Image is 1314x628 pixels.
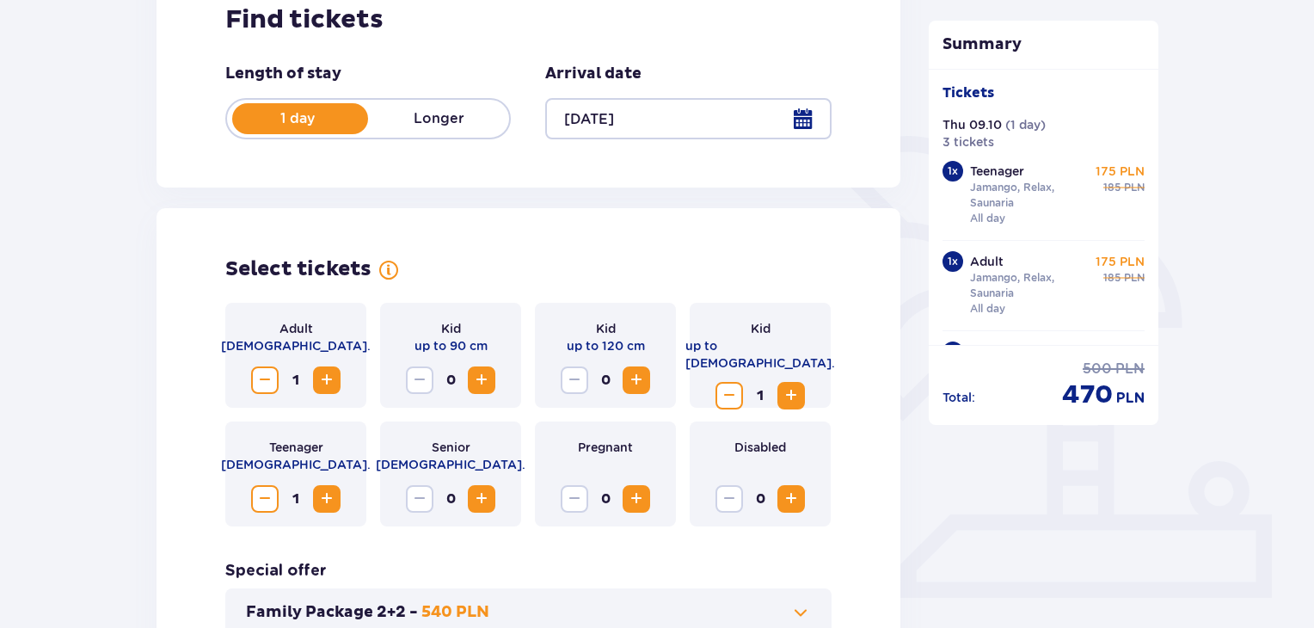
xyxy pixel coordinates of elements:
[970,343,1120,378] p: Kid up to [DEMOGRAPHIC_DATA].
[623,366,650,394] button: Increase
[943,161,963,182] div: 1 x
[406,485,433,513] button: Decrease
[623,485,650,513] button: Increase
[432,439,470,456] p: Senior
[1083,360,1112,379] span: 500
[1062,379,1113,411] span: 470
[1103,180,1121,195] span: 185
[746,485,774,513] span: 0
[943,83,994,102] p: Tickets
[421,602,489,623] p: 540 PLN
[1124,180,1145,195] span: PLN
[734,439,786,456] p: Disabled
[685,337,835,372] p: up to [DEMOGRAPHIC_DATA].
[441,320,461,337] p: Kid
[715,485,743,513] button: Decrease
[592,366,619,394] span: 0
[225,64,341,84] p: Length of stay
[368,109,509,128] p: Longer
[227,109,368,128] p: 1 day
[943,116,1002,133] p: Thu 09.10
[592,485,619,513] span: 0
[246,602,811,623] button: Family Package 2+2 -540 PLN
[943,251,963,272] div: 1 x
[561,485,588,513] button: Decrease
[970,180,1089,211] p: Jamango, Relax, Saunaria
[414,337,488,354] p: up to 90 cm
[1124,270,1145,286] span: PLN
[1096,163,1145,180] p: 175 PLN
[246,602,418,623] p: Family Package 2+2 -
[970,211,1005,226] p: All day
[468,485,495,513] button: Increase
[225,561,327,582] h3: Special offer
[746,382,774,409] span: 1
[1116,389,1145,408] span: PLN
[567,337,645,354] p: up to 120 cm
[406,366,433,394] button: Decrease
[970,301,1005,317] p: All day
[777,382,805,409] button: Increase
[1127,343,1176,360] p: 120 PLN
[715,382,743,409] button: Decrease
[282,366,310,394] span: 1
[545,64,642,84] p: Arrival date
[777,485,805,513] button: Increase
[970,253,1004,270] p: Adult
[269,439,323,456] p: Teenager
[251,366,279,394] button: Decrease
[279,320,313,337] p: Adult
[225,3,832,36] h2: Find tickets
[929,34,1159,55] p: Summary
[561,366,588,394] button: Decrease
[943,389,975,406] p: Total :
[437,485,464,513] span: 0
[468,366,495,394] button: Increase
[578,439,633,456] p: Pregnant
[943,342,963,362] div: 1 x
[1005,116,1046,133] p: ( 1 day )
[313,485,341,513] button: Increase
[313,366,341,394] button: Increase
[1103,270,1121,286] span: 185
[221,456,371,473] p: [DEMOGRAPHIC_DATA].
[943,133,994,151] p: 3 tickets
[376,456,525,473] p: [DEMOGRAPHIC_DATA].
[221,337,371,354] p: [DEMOGRAPHIC_DATA].
[251,485,279,513] button: Decrease
[751,320,771,337] p: Kid
[225,256,371,282] h2: Select tickets
[1096,253,1145,270] p: 175 PLN
[282,485,310,513] span: 1
[437,366,464,394] span: 0
[1115,360,1145,379] span: PLN
[970,163,1024,180] p: Teenager
[970,270,1089,301] p: Jamango, Relax, Saunaria
[596,320,616,337] p: Kid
